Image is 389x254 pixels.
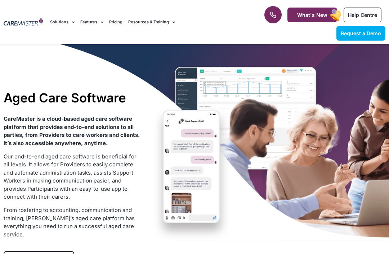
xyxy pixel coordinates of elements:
[336,26,385,41] a: Request a Demo
[128,10,175,34] a: Resources & Training
[297,12,327,18] span: What's New
[4,115,140,147] strong: CareMaster is a cloud-based aged care software platform that provides end-to-end solutions to all...
[50,10,75,34] a: Solutions
[4,153,137,200] span: Our end-to-end aged care software is beneficial for all levels. It allows for Providers to easily...
[4,207,135,238] span: From rostering to accounting, communication and training, [PERSON_NAME]’s aged care platform has ...
[348,12,377,18] span: Help Centre
[80,10,103,34] a: Features
[4,90,140,105] h1: Aged Care Software
[4,18,43,27] img: CareMaster Logo
[109,10,122,34] a: Pricing
[341,30,381,36] span: Request a Demo
[287,8,337,22] a: What's New
[344,8,381,22] a: Help Centre
[50,10,248,34] nav: Menu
